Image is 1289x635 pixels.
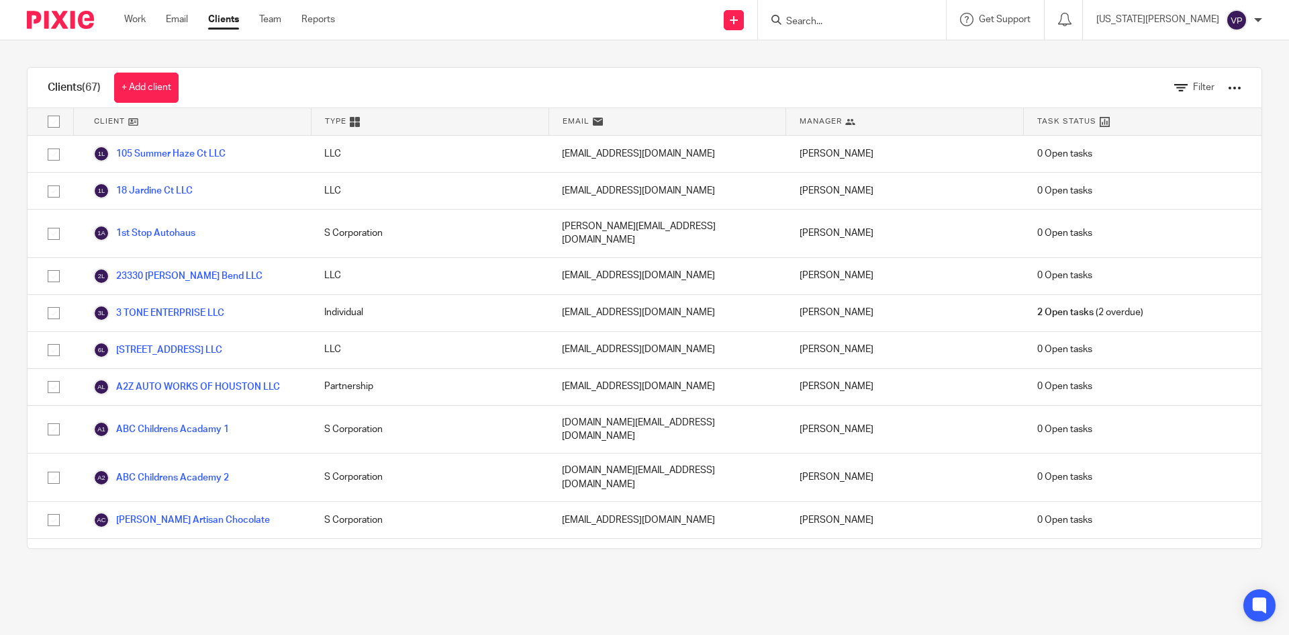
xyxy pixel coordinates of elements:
a: 18 Jardine Ct LLC [93,183,193,199]
a: Clients [208,13,239,26]
span: Client [94,116,125,127]
div: [EMAIL_ADDRESS][DOMAIN_NAME] [548,173,786,209]
span: Filter [1193,83,1214,92]
div: [PERSON_NAME][EMAIL_ADDRESS][DOMAIN_NAME] [548,210,786,257]
img: svg%3E [93,470,109,486]
input: Search [785,16,906,28]
span: 0 Open tasks [1037,513,1092,527]
a: ABC Childrens Academy 2 [93,470,229,486]
span: (67) [82,82,101,93]
div: [EMAIL_ADDRESS][DOMAIN_NAME] [548,332,786,368]
div: [EMAIL_ADDRESS][DOMAIN_NAME] [548,539,786,575]
div: LLC [311,332,548,368]
a: + Add client [114,73,179,103]
div: [PERSON_NAME] [786,454,1024,501]
div: LLC [311,136,548,172]
div: [EMAIL_ADDRESS][DOMAIN_NAME] [548,136,786,172]
div: [EMAIL_ADDRESS][DOMAIN_NAME] [548,295,786,331]
div: [PERSON_NAME] [786,502,1024,538]
div: Partnership [311,369,548,405]
img: svg%3E [93,512,109,528]
a: 3 TONE ENTERPRISE LLC [93,305,224,321]
div: LLC [311,258,548,294]
input: Select all [41,109,66,134]
div: [PERSON_NAME] [786,332,1024,368]
img: svg%3E [93,268,109,284]
a: 105 Summer Haze Ct LLC [93,146,226,162]
div: LLC [311,173,548,209]
img: svg%3E [93,379,109,395]
img: svg%3E [1226,9,1247,31]
div: [PERSON_NAME] [786,369,1024,405]
div: [EMAIL_ADDRESS][DOMAIN_NAME] [548,502,786,538]
span: 0 Open tasks [1037,423,1092,436]
div: [DOMAIN_NAME][EMAIL_ADDRESS][DOMAIN_NAME] [548,406,786,454]
div: Individual [311,539,548,575]
span: (2 overdue) [1037,306,1143,319]
div: [DOMAIN_NAME][EMAIL_ADDRESS][DOMAIN_NAME] [548,454,786,501]
span: 0 Open tasks [1037,226,1092,240]
img: svg%3E [93,225,109,241]
div: [PERSON_NAME] [786,406,1024,454]
span: 0 Open tasks [1037,380,1092,393]
div: [PERSON_NAME] [786,173,1024,209]
span: 0 Open tasks [1037,343,1092,356]
div: S Corporation [311,406,548,454]
div: [PERSON_NAME] [786,210,1024,257]
div: S Corporation [311,210,548,257]
img: svg%3E [93,421,109,437]
span: 0 Open tasks [1037,470,1092,484]
a: Work [124,13,146,26]
a: A2Z AUTO WORKS OF HOUSTON LLC [93,379,280,395]
a: Email [166,13,188,26]
span: Type [325,116,346,127]
h1: Clients [48,81,101,95]
div: [EMAIL_ADDRESS][DOMAIN_NAME] [548,369,786,405]
span: 0 Open tasks [1037,269,1092,282]
img: svg%3E [93,342,109,358]
a: [STREET_ADDRESS] LLC [93,342,222,358]
span: Email [563,116,589,127]
a: 23330 [PERSON_NAME] Bend LLC [93,268,262,284]
span: Task Status [1037,116,1096,127]
div: [EMAIL_ADDRESS][DOMAIN_NAME] [548,258,786,294]
div: [PERSON_NAME] [786,295,1024,331]
div: [PERSON_NAME] [PERSON_NAME] [786,539,1024,575]
a: Reports [301,13,335,26]
div: S Corporation [311,502,548,538]
span: Manager [800,116,842,127]
img: svg%3E [93,183,109,199]
img: svg%3E [93,146,109,162]
div: Individual [311,295,548,331]
p: [US_STATE][PERSON_NAME] [1096,13,1219,26]
a: Team [259,13,281,26]
a: 1st Stop Autohaus [93,225,195,241]
a: ABC Childrens Acadamy 1 [93,421,229,437]
span: 0 Open tasks [1037,184,1092,198]
span: 2 Open tasks [1037,306,1094,319]
div: [PERSON_NAME] [786,136,1024,172]
span: Get Support [979,15,1031,24]
span: 0 Open tasks [1037,147,1092,161]
img: Pixie [27,11,94,29]
div: S Corporation [311,454,548,501]
img: svg%3E [93,305,109,321]
a: [PERSON_NAME] Artisan Chocolate [93,512,270,528]
div: [PERSON_NAME] [786,258,1024,294]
